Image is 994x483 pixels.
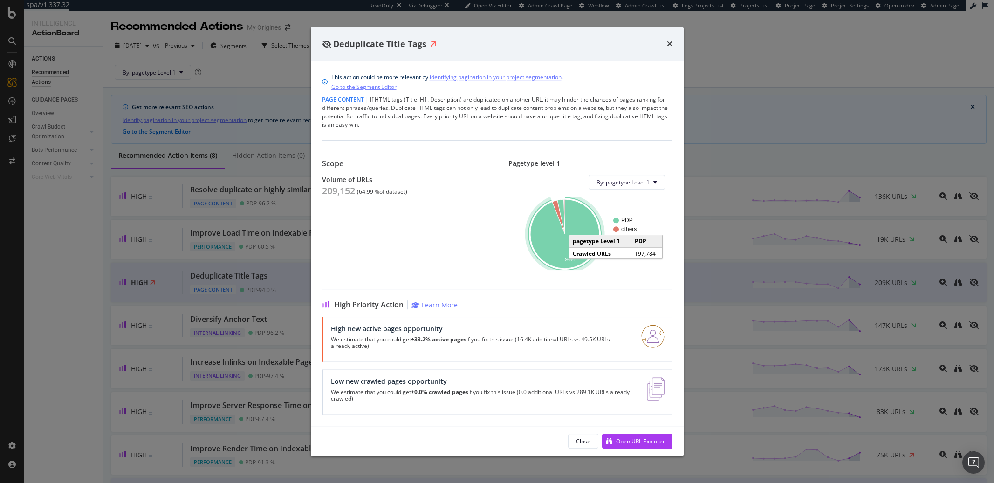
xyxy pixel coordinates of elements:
div: Volume of URLs [322,176,486,184]
text: others [621,226,637,233]
div: Scope [322,159,486,168]
a: Learn More [411,300,458,309]
a: identifying pagination in your project segmentation [430,72,562,82]
p: We estimate that you could get if you fix this issue (0.0 additional URLs vs 289.1K URLs already ... [331,389,636,402]
div: eye-slash [322,41,331,48]
img: RO06QsNG.png [641,325,665,348]
p: We estimate that you could get if you fix this issue (16.4K additional URLs vs 49.5K URLs already... [331,336,630,349]
img: e5DMFwAAAABJRU5ErkJggg== [647,377,664,401]
div: Close [576,437,590,445]
div: 209,152 [322,185,355,197]
strong: +33.2% active pages [411,335,466,343]
div: Learn More [422,300,458,309]
strong: +0.0% crawled pages [411,388,468,396]
svg: A chart. [516,197,665,270]
text: PDP [621,218,633,224]
div: High new active pages opportunity [331,325,630,333]
div: If HTML tags (Title, H1, Description) are duplicated on another URL, it may hinder the chances of... [322,95,672,129]
text: marques [621,235,643,242]
text: blog [621,244,632,251]
text: 94% [565,257,575,262]
div: modal [311,27,684,456]
button: By: pagetype Level 1 [589,175,665,190]
span: High Priority Action [334,300,404,309]
span: By: pagetype Level 1 [596,178,650,186]
button: Close [568,434,598,449]
div: Open Intercom Messenger [962,451,985,474]
div: Low new crawled pages opportunity [331,377,636,385]
button: Open URL Explorer [602,434,672,449]
span: Deduplicate Title Tags [333,38,426,49]
a: Go to the Segment Editor [331,82,397,92]
div: info banner [322,72,672,92]
div: times [667,38,672,50]
div: ( 64.99 % of dataset ) [357,189,407,195]
span: | [365,95,369,103]
div: Open URL Explorer [616,437,665,445]
span: Page Content [322,95,364,103]
div: This action could be more relevant by . [331,72,563,92]
div: Pagetype level 1 [508,159,672,167]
